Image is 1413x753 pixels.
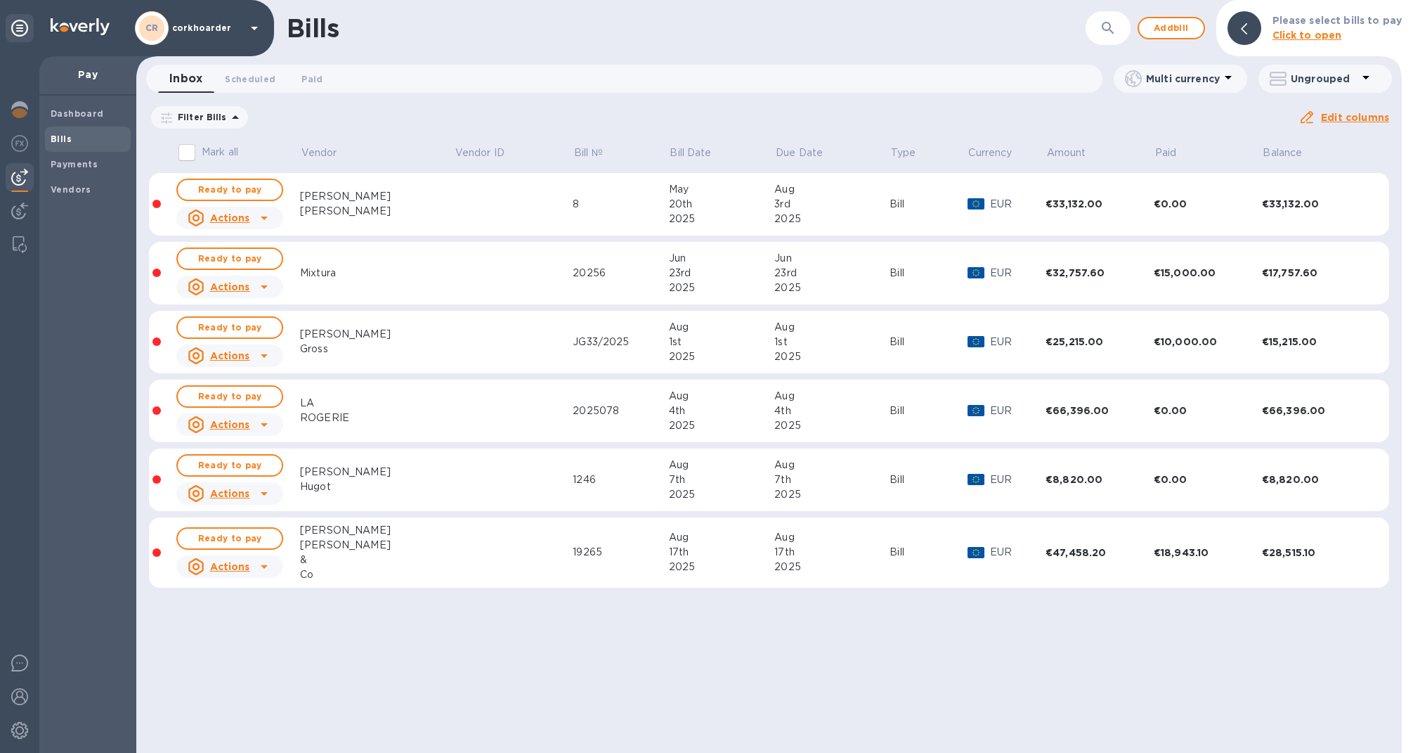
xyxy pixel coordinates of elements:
div: Bill [890,197,967,212]
p: EUR [990,472,1046,487]
p: Currency [968,146,1012,160]
span: Scheduled [225,72,275,86]
p: EUR [990,197,1046,212]
div: 17th [669,545,775,560]
p: Mark all [202,145,238,160]
div: €0.00 [1154,197,1262,211]
div: [PERSON_NAME] [300,204,454,219]
div: 23rd [669,266,775,281]
span: Type [891,146,935,160]
span: Balance [1263,146,1320,160]
span: Ready to pay [189,457,271,474]
div: €0.00 [1154,404,1262,418]
div: €18,943.10 [1154,546,1262,560]
div: 2025 [774,418,890,433]
div: Bill [890,404,967,418]
span: Paid [301,72,323,86]
p: Filter Bills [172,111,227,123]
h1: Bills [287,13,339,43]
u: Actions [210,561,250,572]
div: €47,458.20 [1046,546,1154,560]
p: Vendor [301,146,337,160]
span: Inbox [169,69,202,89]
div: 20th [669,197,775,212]
div: 2025 [669,418,775,433]
div: 7th [669,472,775,487]
div: 8 [573,197,668,212]
div: 23rd [774,266,890,281]
p: Type [891,146,916,160]
div: 20256 [573,266,668,281]
img: Logo [51,18,110,35]
div: 3rd [774,197,890,212]
p: Paid [1155,146,1177,160]
div: Aug [669,320,775,335]
p: EUR [990,266,1046,281]
b: Dashboard [51,108,104,119]
u: Actions [210,281,250,292]
p: corkhoarder [172,23,242,33]
p: EUR [990,335,1046,349]
button: Ready to pay [176,454,283,477]
span: Vendor ID [455,146,523,160]
span: Due Date [776,146,841,160]
div: €0.00 [1154,472,1262,487]
div: ROGERIE [300,411,454,425]
span: Ready to pay [189,530,271,547]
div: 4th [774,404,890,418]
div: 2025 [774,349,890,364]
p: Bill № [574,146,603,160]
div: 17th [774,545,890,560]
b: Bills [51,134,72,144]
div: 2025078 [573,404,668,418]
div: Aug [669,389,775,404]
span: Add bill [1150,20,1192,37]
b: CR [145,22,159,33]
div: Aug [774,320,890,335]
button: Ready to pay [176,179,283,201]
p: Bill Date [670,146,711,160]
span: Bill № [574,146,621,160]
button: Ready to pay [176,247,283,270]
button: Addbill [1138,17,1205,39]
div: 1246 [573,472,668,487]
div: 2025 [774,281,890,295]
p: Pay [51,67,125,82]
div: 2025 [669,487,775,502]
div: €8,820.00 [1046,472,1154,487]
div: 2025 [669,560,775,574]
div: LA [300,396,454,411]
div: Aug [774,389,890,404]
div: [PERSON_NAME] [300,465,454,480]
div: 19265 [573,545,668,560]
button: Ready to pay [176,316,283,339]
div: €32,757.60 [1046,266,1154,280]
span: Bill Date [670,146,729,160]
div: Mixtura [300,266,454,281]
img: Foreign exchange [11,135,28,152]
u: Actions [210,488,250,499]
span: Ready to pay [189,388,271,405]
p: Due Date [776,146,823,160]
div: & [300,553,454,567]
div: 2025 [774,212,890,226]
div: 2025 [669,212,775,226]
u: Actions [210,350,250,361]
div: 1st [669,335,775,349]
div: Gross [300,342,454,356]
div: Aug [669,530,775,545]
button: Ready to pay [176,385,283,408]
div: €8,820.00 [1262,472,1370,487]
div: May [669,182,775,197]
u: Actions [210,212,250,224]
div: €33,132.00 [1262,197,1370,211]
div: 2025 [774,560,890,574]
div: €25,215.00 [1046,335,1154,349]
div: 2025 [669,281,775,295]
b: Payments [51,159,98,169]
span: Vendor [301,146,356,160]
div: Hugot [300,480,454,494]
p: Vendor ID [455,146,504,160]
p: Ungrouped [1291,72,1357,86]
